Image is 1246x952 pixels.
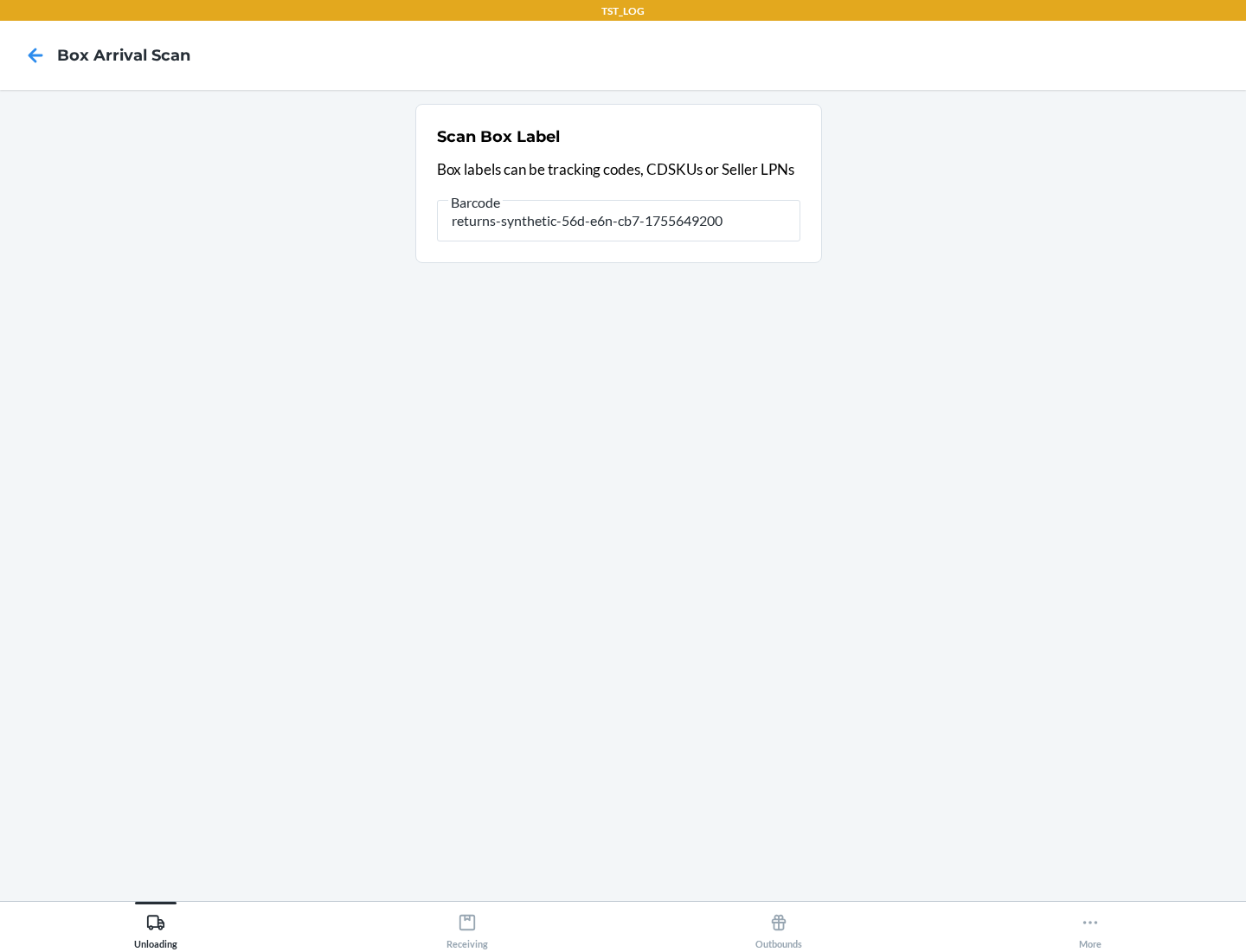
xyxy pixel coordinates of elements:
div: Unloading [134,906,177,949]
h4: Box Arrival Scan [57,44,190,67]
div: Receiving [446,906,488,949]
div: Outbounds [755,906,802,949]
button: Receiving [311,902,623,949]
div: More [1079,906,1101,949]
h2: Scan Box Label [437,125,560,148]
p: Box labels can be tracking codes, CDSKUs or Seller LPNs [437,158,800,181]
p: TST_LOG [601,3,645,19]
button: Outbounds [623,902,934,949]
span: Barcode [448,194,503,211]
input: Barcode [437,200,800,241]
button: More [934,902,1246,949]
